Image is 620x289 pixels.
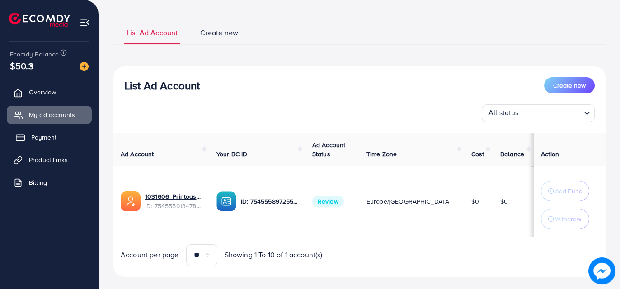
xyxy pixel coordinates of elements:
[121,250,179,260] span: Account per page
[145,201,202,210] span: ID: 7545559134784126994
[121,149,154,158] span: Ad Account
[366,197,451,206] span: Europe/[GEOGRAPHIC_DATA]
[9,13,70,27] img: logo
[555,186,582,196] p: Add Fund
[588,257,615,284] img: image
[312,140,346,158] span: Ad Account Status
[366,149,397,158] span: Time Zone
[31,133,56,142] span: Payment
[121,191,141,211] img: ic-ads-acc.e4c84228.svg
[241,196,298,207] p: ID: 7545558972556820488
[7,151,92,169] a: Product Links
[500,149,524,158] span: Balance
[541,181,589,201] button: Add Fund
[500,197,508,206] span: $0
[7,128,92,146] a: Payment
[7,173,92,191] a: Billing
[80,62,89,71] img: image
[553,81,586,90] span: Create new
[124,79,200,92] h3: List Ad Account
[10,59,33,72] span: $50.3
[544,77,595,93] button: Create new
[29,178,47,187] span: Billing
[471,149,484,158] span: Cost
[145,192,202,210] div: <span class='underline'>1031606_Printoas_1756837783947</span></br>7545559134784126994
[145,192,202,201] a: 1031606_Printoas_1756837783947
[541,209,589,229] button: Withdraw
[482,104,595,122] div: Search for option
[487,106,521,120] span: All status
[200,28,238,38] span: Create new
[312,196,344,207] span: Review
[216,149,248,158] span: Your BC ID
[555,214,581,224] p: Withdraw
[7,106,92,124] a: My ad accounts
[7,83,92,101] a: Overview
[10,50,59,59] span: Ecomdy Balance
[127,28,178,38] span: List Ad Account
[216,191,236,211] img: ic-ba-acc.ded83a64.svg
[541,149,559,158] span: Action
[80,17,90,28] img: menu
[29,155,68,164] span: Product Links
[471,197,479,206] span: $0
[29,88,56,97] span: Overview
[225,250,323,260] span: Showing 1 To 10 of 1 account(s)
[521,106,580,120] input: Search for option
[29,110,75,119] span: My ad accounts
